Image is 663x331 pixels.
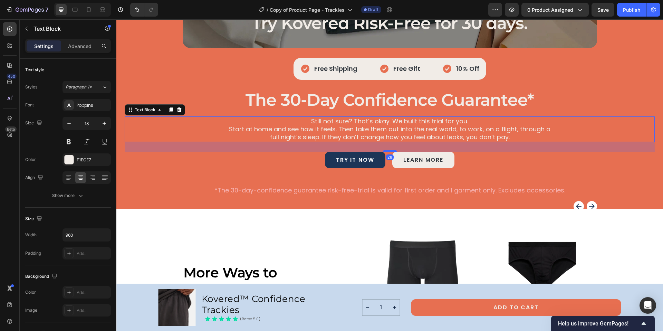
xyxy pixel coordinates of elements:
button: decrement [246,280,257,296]
div: Keywords by Traffic [76,41,116,45]
button: Save [592,3,614,17]
span: Help us improve GemPages! [558,320,640,327]
div: Add... [77,308,109,314]
span: 0 product assigned [527,6,573,13]
button: 0 product assigned [521,3,589,17]
div: Size [25,119,44,128]
div: F1ECE7 [77,157,109,163]
div: To enrich screen reader interactions, please activate Accessibility in Grammarly extension settings [108,97,439,123]
div: Padding [25,250,41,256]
iframe: To enrich screen reader interactions, please activate Accessibility in Grammarly extension settings [116,19,663,331]
p: Text Block [33,25,92,33]
span: / [267,6,268,13]
div: Color [25,157,36,163]
div: Beta [5,126,17,132]
div: Add to Cart [377,285,422,292]
a: learn more [276,132,338,149]
div: Domain Overview [26,41,62,45]
h2: the 30-day confidence guarantee* [8,70,538,92]
a: Kovered Leakproof Boxers [262,209,350,284]
div: Open Intercom Messenger [640,297,656,314]
button: Add to Cart [295,280,505,296]
p: Free Gift [277,45,304,53]
p: Settings [34,42,54,50]
button: increment [273,280,284,296]
button: Carousel Back Arrow [457,182,468,192]
input: quantity [257,280,273,296]
button: 7 [3,3,51,17]
img: logo_orange.svg [11,11,17,17]
p: *The 30-day-confidence guarantee risk-free-trial is valid for first order and 1 garment only. Exc... [9,167,538,175]
a: Kovered Leakproof Underwear [383,209,471,284]
div: Background [25,272,59,281]
span: Draft [368,7,378,13]
button: Paragraph 1* [63,81,111,93]
p: (Rated 5.0) [124,297,144,302]
button: Show more [25,189,111,202]
p: learn more [287,137,327,144]
span: Save [597,7,609,13]
p: try it now [220,137,258,144]
div: Domain: [DOMAIN_NAME] [18,18,76,23]
div: Text Block [17,87,40,94]
span: Copy of Product Page - Trackies [270,6,345,13]
img: tab_domain_overview_orange.svg [19,40,24,46]
div: 450 [7,74,17,79]
div: Image [25,307,37,313]
p: 7 [45,6,48,14]
div: Size [25,214,44,224]
button: Carousel Next Arrow [470,182,481,192]
div: Align [25,173,45,182]
input: Auto [63,229,110,241]
p: Advanced [68,42,92,50]
div: Color [25,289,36,295]
a: try it now [209,132,269,149]
div: Show more [52,192,84,199]
div: Publish [623,6,640,13]
div: 28 [270,135,277,141]
img: website_grey.svg [11,18,17,23]
img: tab_keywords_by_traffic_grey.svg [69,40,74,46]
div: Undo/Redo [130,3,158,17]
button: Publish [617,3,646,17]
h2: More Ways to Stay Covered [66,244,182,279]
div: Styles [25,84,37,90]
div: Add... [77,290,109,296]
div: Poppins [77,102,109,108]
p: 10% Off [340,45,363,53]
div: v 4.0.25 [19,11,34,17]
span: Paragraph 1* [66,84,92,90]
button: Show survey - Help us improve GemPages! [558,319,648,328]
div: Text style [25,67,44,73]
p: Start at home and see how it feels. Then take them out into the real world, to work, on a flight,... [108,106,439,122]
p: Free Shipping [198,45,241,53]
p: Still not sure? That’s okay. We built this trial for you. [108,98,439,106]
div: Font [25,102,34,108]
div: Add... [77,250,109,257]
div: Width [25,232,37,238]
